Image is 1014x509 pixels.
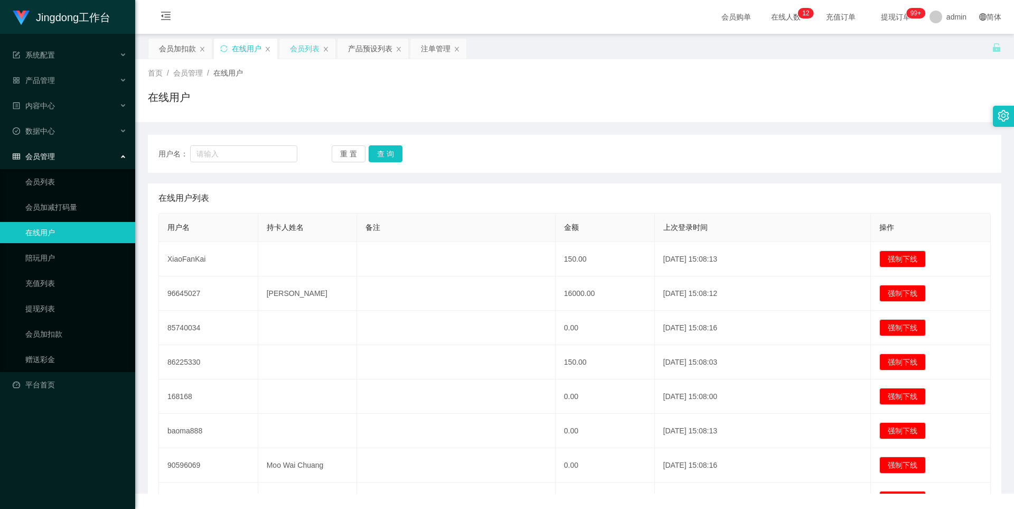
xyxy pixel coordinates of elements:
input: 请输入 [190,145,297,162]
td: 85740034 [159,311,258,345]
a: 充值列表 [25,273,127,294]
td: [PERSON_NAME] [258,276,358,311]
i: 图标: setting [998,110,1009,122]
button: 查 询 [369,145,402,162]
td: 0.00 [556,414,655,448]
sup: 12 [798,8,813,18]
i: 图标: table [13,153,20,160]
span: 产品管理 [13,76,55,85]
button: 重 置 [332,145,365,162]
i: 图标: form [13,51,20,59]
i: 图标: close [323,46,329,52]
i: 图标: unlock [992,43,1001,52]
td: 150.00 [556,242,655,276]
td: [DATE] 15:08:13 [655,414,871,448]
span: 会员管理 [173,69,203,77]
span: 在线用户列表 [158,192,209,205]
td: 90596069 [159,448,258,483]
td: [DATE] 15:08:16 [655,448,871,483]
span: 在线用户 [213,69,243,77]
td: [DATE] 15:08:00 [655,380,871,414]
button: 强制下线 [879,457,926,474]
i: 图标: appstore-o [13,77,20,84]
i: 图标: profile [13,102,20,109]
i: 图标: sync [220,45,228,52]
div: 会员列表 [290,39,320,59]
span: 会员管理 [13,152,55,161]
button: 强制下线 [879,422,926,439]
img: logo.9652507e.png [13,11,30,25]
h1: Jingdong工作台 [36,1,110,34]
a: Jingdong工作台 [13,13,110,21]
i: 图标: menu-fold [148,1,184,34]
span: 用户名： [158,149,190,160]
button: 强制下线 [879,251,926,267]
a: 会员加扣款 [25,323,127,345]
td: Moo Wai Chuang [258,448,358,483]
span: 上次登录时间 [663,223,708,232]
td: 0.00 [556,380,655,414]
p: 2 [806,8,810,18]
i: 图标: global [979,13,987,21]
i: 图标: close [454,46,460,52]
td: XiaoFanKai [159,242,258,276]
td: 150.00 [556,345,655,380]
td: [DATE] 15:08:13 [655,242,871,276]
button: 强制下线 [879,354,926,371]
i: 图标: close [265,46,271,52]
span: / [207,69,209,77]
td: [DATE] 15:08:16 [655,311,871,345]
td: [DATE] 15:08:12 [655,276,871,311]
button: 强制下线 [879,285,926,302]
td: 16000.00 [556,276,655,311]
a: 提现列表 [25,298,127,319]
div: 2021 [144,470,1006,481]
td: 168168 [159,380,258,414]
p: 1 [802,8,806,18]
span: 提现订单 [876,13,916,21]
span: 数据中心 [13,127,55,135]
span: 首页 [148,69,163,77]
span: 持卡人姓名 [267,223,304,232]
i: 图标: close [199,46,205,52]
a: 会员列表 [25,171,127,192]
i: 图标: close [396,46,402,52]
a: 陪玩用户 [25,247,127,269]
a: 图标: dashboard平台首页 [13,374,127,395]
span: 备注 [365,223,380,232]
div: 在线用户 [232,39,261,59]
td: baoma888 [159,414,258,448]
span: / [167,69,169,77]
span: 充值订单 [821,13,861,21]
div: 会员加扣款 [159,39,196,59]
td: 0.00 [556,448,655,483]
button: 强制下线 [879,388,926,405]
span: 金额 [564,223,579,232]
td: [DATE] 15:08:03 [655,345,871,380]
td: 96645027 [159,276,258,311]
span: 操作 [879,223,894,232]
span: 内容中心 [13,101,55,110]
a: 在线用户 [25,222,127,243]
span: 系统配置 [13,51,55,59]
a: 会员加减打码量 [25,197,127,218]
a: 赠送彩金 [25,349,127,370]
div: 注单管理 [421,39,450,59]
h1: 在线用户 [148,89,190,105]
div: 产品预设列表 [348,39,392,59]
td: 0.00 [556,311,655,345]
button: 强制下线 [879,319,926,336]
span: 用户名 [167,223,190,232]
i: 图标: check-circle-o [13,127,20,135]
td: 86225330 [159,345,258,380]
sup: 971 [906,8,925,18]
span: 在线人数 [766,13,806,21]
